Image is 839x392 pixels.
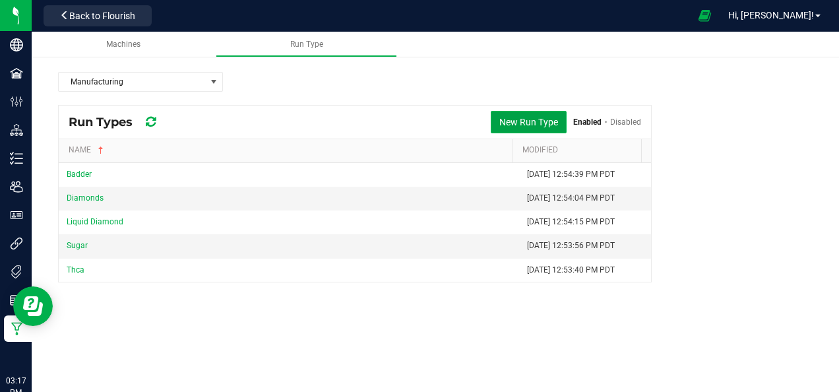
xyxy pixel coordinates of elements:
[67,217,123,226] a: Liquid Diamond
[10,67,23,80] inline-svg: Facilities
[610,117,641,127] a: Disabled
[10,265,23,278] inline-svg: Tags
[67,241,88,250] a: Sugar
[10,322,23,335] inline-svg: Manufacturing
[67,193,104,203] a: Diamonds
[10,38,23,51] inline-svg: Company
[527,241,615,250] span: [DATE] 12:53:56 PM PDT
[728,10,814,20] span: Hi, [PERSON_NAME]!
[527,217,615,226] span: [DATE] 12:54:15 PM PDT
[67,170,92,179] a: Badder
[59,73,206,91] span: Manufacturing
[96,145,106,156] span: Sortable
[527,265,615,275] span: [DATE] 12:53:40 PM PDT
[106,40,140,49] span: Machines
[10,123,23,137] inline-svg: Distribution
[69,111,166,133] div: Run Types
[69,145,507,156] a: NameSortable
[13,286,53,326] iframe: Resource center
[690,3,720,28] span: Open Ecommerce Menu
[290,40,323,49] span: Run Type
[10,180,23,193] inline-svg: Users
[527,170,615,179] span: [DATE] 12:54:39 PM PDT
[491,111,567,133] button: New Run Type
[10,294,23,307] inline-svg: Reports
[10,152,23,165] inline-svg: Inventory
[527,193,615,203] span: [DATE] 12:54:04 PM PDT
[573,117,602,127] a: Enabled
[10,209,23,222] inline-svg: User Roles
[10,95,23,108] inline-svg: Configuration
[67,265,84,275] a: Thca
[522,145,637,156] a: MODIFIEDSortable
[44,5,152,26] button: Back to Flourish
[10,237,23,250] inline-svg: Integrations
[69,11,135,21] span: Back to Flourish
